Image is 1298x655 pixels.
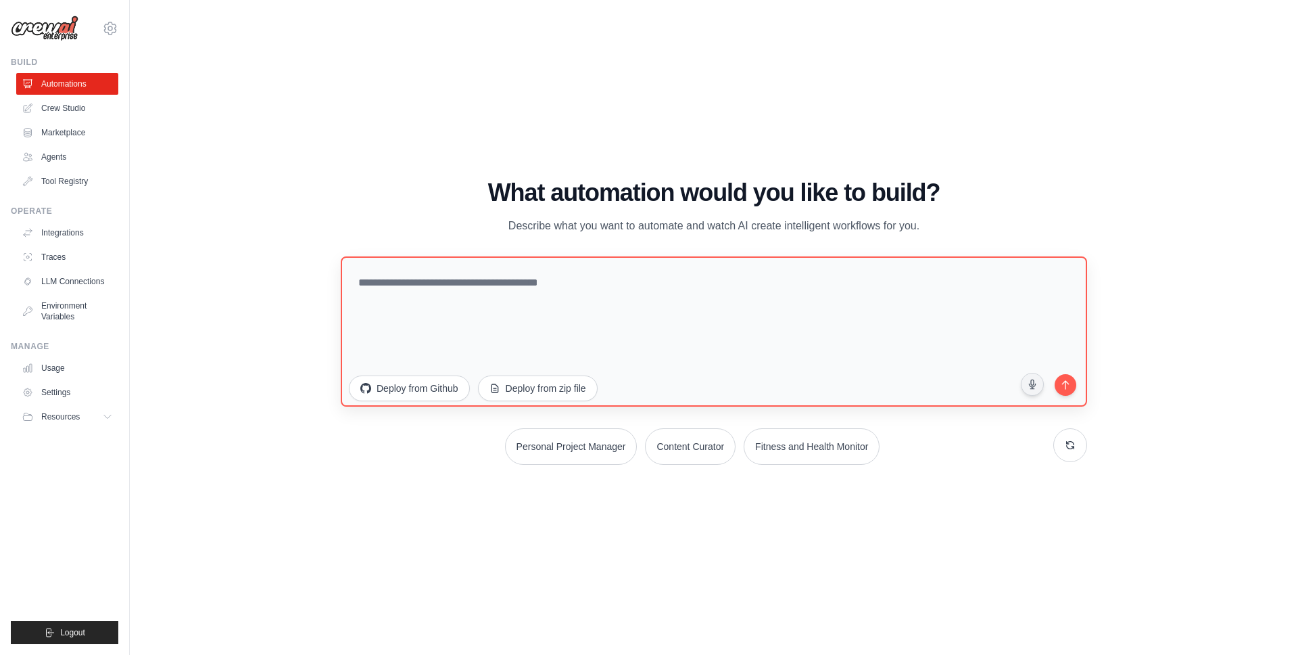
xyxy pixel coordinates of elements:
a: Tool Registry [16,171,118,192]
a: LLM Connections [16,271,118,292]
button: Personal Project Manager [505,428,638,465]
a: Automations [16,73,118,95]
a: Agents [16,146,118,168]
span: Logout [60,627,85,638]
a: Settings [16,382,118,403]
a: Marketplace [16,122,118,143]
div: Operate [11,206,118,217]
button: Logout [11,621,118,644]
a: Traces [16,246,118,268]
p: Describe what you want to automate and watch AI create intelligent workflows for you. [487,217,941,235]
button: Deploy from Github [349,376,470,401]
a: Usage [16,357,118,379]
button: Resources [16,406,118,428]
iframe: Chat Widget [1230,590,1298,655]
a: Crew Studio [16,97,118,119]
div: Manage [11,341,118,352]
img: Logo [11,16,78,41]
a: Integrations [16,222,118,244]
a: Environment Variables [16,295,118,327]
button: Fitness and Health Monitor [744,428,880,465]
span: Resources [41,411,80,422]
h1: What automation would you like to build? [341,179,1087,206]
button: Deploy from zip file [478,376,598,401]
div: Build [11,57,118,68]
button: Content Curator [645,428,736,465]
